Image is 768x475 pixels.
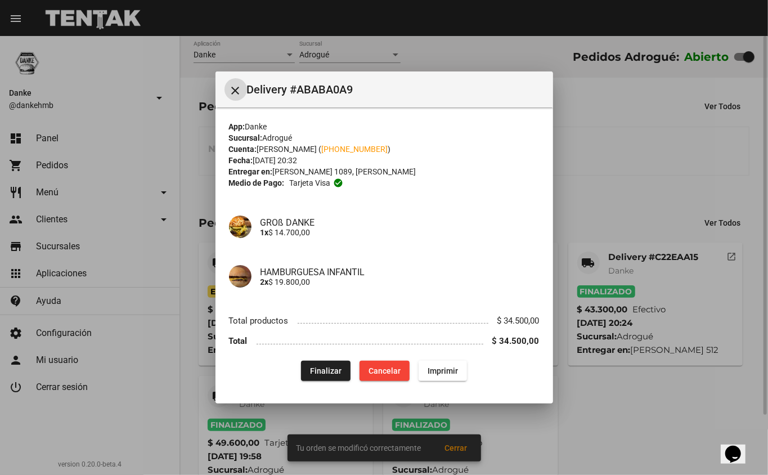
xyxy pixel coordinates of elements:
[229,132,540,144] div: Adrogué
[229,156,253,165] strong: Fecha:
[310,366,342,375] span: Finalizar
[229,216,251,238] img: e78ba89a-d4a4-48df-a29c-741630618342.png
[261,217,540,228] h4: GROß DANKE
[229,145,257,154] strong: Cuenta:
[369,366,401,375] span: Cancelar
[360,361,410,381] button: Cancelar
[247,80,544,98] span: Delivery #ABABA0A9
[229,84,242,97] mat-icon: Cerrar
[301,361,351,381] button: Finalizar
[229,167,273,176] strong: Entregar en:
[229,122,245,131] strong: App:
[419,361,467,381] button: Imprimir
[229,166,540,177] div: [PERSON_NAME] 1089, [PERSON_NAME]
[333,178,343,188] mat-icon: check_circle
[261,277,540,286] p: $ 19.800,00
[229,265,251,288] img: 6f108d35-abce-41c7-ad10-fa0d8b27152e.png
[229,133,263,142] strong: Sucursal:
[229,121,540,132] div: Danke
[322,145,388,154] a: [PHONE_NUMBER]
[261,267,540,277] h4: HAMBURGUESA INFANTIL
[229,155,540,166] div: [DATE] 20:32
[428,366,458,375] span: Imprimir
[261,277,269,286] b: 2x
[224,78,247,101] button: Cerrar
[721,430,757,464] iframe: chat widget
[261,228,269,237] b: 1x
[289,177,330,189] span: Tarjeta visa
[229,177,285,189] strong: Medio de Pago:
[229,144,540,155] div: [PERSON_NAME] ( )
[229,310,540,331] li: Total productos $ 34.500,00
[229,331,540,352] li: Total $ 34.500,00
[261,228,540,237] p: $ 14.700,00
